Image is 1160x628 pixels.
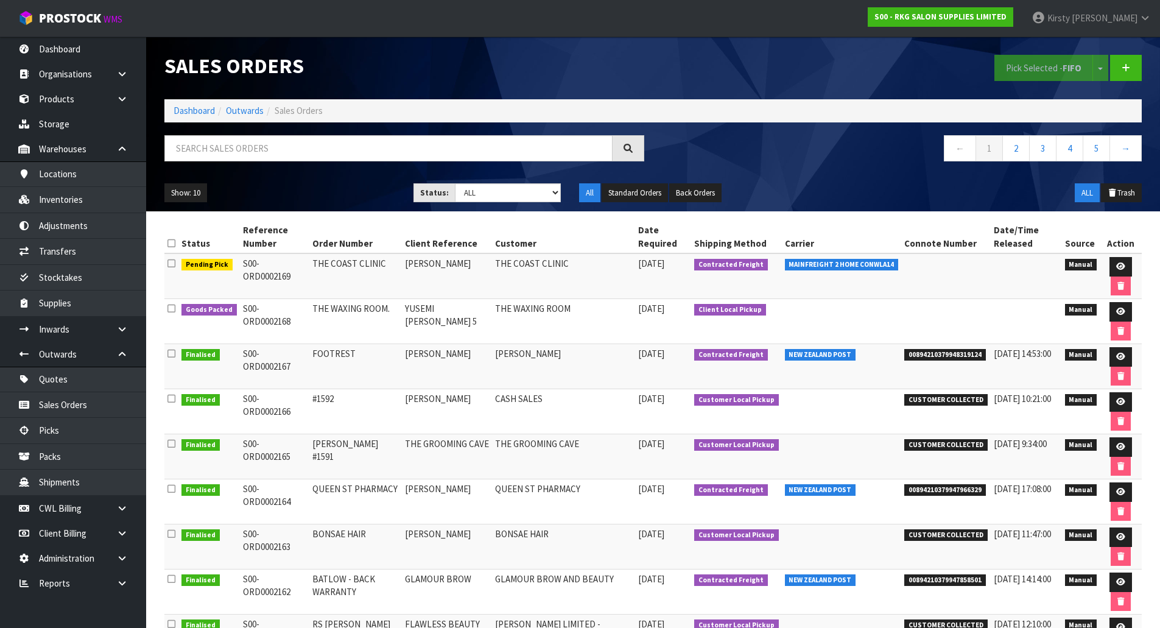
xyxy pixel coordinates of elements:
small: WMS [104,13,122,25]
th: Reference Number [240,221,310,253]
button: Standard Orders [602,183,668,203]
span: Finalised [181,574,220,587]
span: Manual [1065,484,1097,496]
span: 00894210379948319124 [904,349,986,361]
span: Customer Local Pickup [694,439,779,451]
span: [DATE] [638,438,664,450]
span: Finalised [181,529,220,542]
span: [DATE] 14:53:00 [994,348,1051,359]
td: QUEEN ST PHARMACY [492,479,635,524]
td: THE GROOMING CAVE [492,434,635,479]
input: Search sales orders [164,135,613,161]
td: S00-ORD0002164 [240,479,310,524]
a: 5 [1083,135,1110,161]
button: Back Orders [669,183,722,203]
span: [DATE] [638,528,664,540]
td: [PERSON_NAME] #1591 [309,434,402,479]
span: Client Local Pickup [694,304,766,316]
td: YUSEMI [PERSON_NAME] 5 [402,299,492,344]
span: Finalised [181,394,220,406]
span: [DATE] 10:21:00 [994,393,1051,404]
a: ← [944,135,976,161]
td: GLAMOUR BROW [402,570,492,615]
th: Customer [492,221,635,253]
span: Customer Local Pickup [694,529,779,542]
span: 00894210379947858501 [904,574,986,587]
a: 2 [1002,135,1030,161]
span: [DATE] 11:47:00 [994,528,1051,540]
a: 3 [1029,135,1056,161]
span: ProStock [39,10,101,26]
span: [DATE] [638,258,664,269]
td: BONSAE HAIR [492,524,635,570]
th: Date Required [635,221,691,253]
span: Contracted Freight [694,484,768,496]
span: Manual [1065,574,1097,587]
th: Date/Time Released [991,221,1062,253]
span: NEW ZEALAND POST [785,484,856,496]
td: BONSAE HAIR [309,524,402,570]
span: 00894210379947966329 [904,484,986,496]
button: Show: 10 [164,183,207,203]
span: [DATE] [638,393,664,404]
th: Client Reference [402,221,492,253]
th: Status [178,221,240,253]
span: [DATE] 9:34:00 [994,438,1047,450]
span: Manual [1065,304,1097,316]
td: [PERSON_NAME] [402,479,492,524]
span: Manual [1065,349,1097,361]
th: Source [1062,221,1100,253]
th: Order Number [309,221,402,253]
td: THE WAXING ROOM. [309,299,402,344]
button: ALL [1075,183,1100,203]
span: [DATE] [638,303,664,314]
span: Manual [1065,529,1097,542]
span: CUSTOMER COLLECTED [904,529,988,542]
td: S00-ORD0002163 [240,524,310,570]
td: S00-ORD0002162 [240,570,310,615]
td: BATLOW - BACK WARRANTY [309,570,402,615]
td: S00-ORD0002166 [240,389,310,434]
span: NEW ZEALAND POST [785,349,856,361]
td: #1592 [309,389,402,434]
td: QUEEN ST PHARMACY [309,479,402,524]
td: THE WAXING ROOM [492,299,635,344]
td: CASH SALES [492,389,635,434]
span: Finalised [181,439,220,451]
td: S00-ORD0002165 [240,434,310,479]
a: 1 [975,135,1003,161]
button: Trash [1101,183,1142,203]
span: [DATE] [638,483,664,495]
span: Sales Orders [275,105,323,116]
nav: Page navigation [663,135,1142,165]
span: MAINFREIGHT 2 HOME CONWLA14 [785,259,899,271]
td: GLAMOUR BROW AND BEAUTY [492,570,635,615]
td: S00-ORD0002169 [240,253,310,299]
span: [DATE] 14:14:00 [994,573,1051,585]
th: Shipping Method [691,221,782,253]
span: [DATE] [638,573,664,585]
th: Carrier [782,221,902,253]
span: Kirsty [1047,12,1070,24]
span: Finalised [181,484,220,496]
span: Goods Packed [181,304,237,316]
span: [PERSON_NAME] [1072,12,1137,24]
span: Manual [1065,439,1097,451]
strong: Status: [420,188,449,198]
td: [PERSON_NAME] [402,524,492,570]
a: → [1109,135,1142,161]
span: CUSTOMER COLLECTED [904,439,988,451]
span: [DATE] 17:08:00 [994,483,1051,495]
a: Dashboard [174,105,215,116]
td: [PERSON_NAME] [402,253,492,299]
span: [DATE] [638,348,664,359]
td: THE GROOMING CAVE [402,434,492,479]
strong: FIFO [1063,62,1081,74]
span: Contracted Freight [694,574,768,587]
td: [PERSON_NAME] [402,344,492,389]
a: 4 [1056,135,1083,161]
td: [PERSON_NAME] [492,344,635,389]
th: Action [1100,221,1142,253]
td: THE COAST CLINIC [309,253,402,299]
button: Pick Selected -FIFO [994,55,1093,81]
